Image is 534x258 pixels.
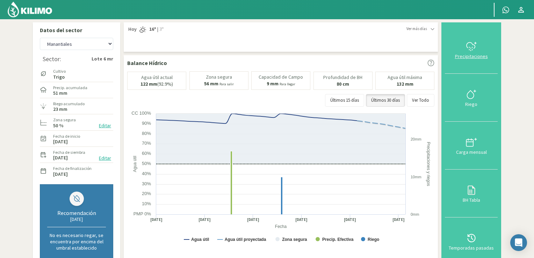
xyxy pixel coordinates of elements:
[191,237,209,242] text: Agua útil
[40,26,113,34] p: Datos del sector
[142,151,151,156] text: 60%
[158,26,164,33] span: 3º
[445,26,498,74] button: Precipitaciones
[53,68,66,74] label: Cultivo
[295,217,308,222] text: [DATE]
[282,237,307,242] text: Zona segura
[157,26,158,33] span: |
[142,131,151,136] text: 80%
[142,161,151,166] text: 50%
[53,149,85,156] label: Fecha de siembra
[344,217,356,222] text: [DATE]
[337,81,349,87] b: 80 cm
[141,75,173,80] p: Agua útil actual
[411,212,419,216] text: 0mm
[53,91,67,95] label: 51 mm
[132,156,137,172] text: Agua útil
[142,181,151,186] text: 30%
[411,175,421,179] text: 10mm
[131,110,151,116] text: CC 100%
[142,191,151,196] text: 20%
[140,81,157,87] b: 122 mm
[150,217,163,222] text: [DATE]
[397,81,413,87] b: 132 mm
[97,122,113,130] button: Editar
[206,74,232,80] p: Zona segura
[447,198,496,202] div: BH Tabla
[219,82,234,86] small: Para salir
[53,172,68,177] label: [DATE]
[275,224,287,229] text: Fecha
[140,81,173,87] p: (92.9%)
[510,234,527,251] div: Open Intercom Messenger
[53,101,85,107] label: Riego acumulado
[366,94,405,107] button: Últimos 30 días
[426,142,431,186] text: Precipitaciones y riegos
[392,217,405,222] text: [DATE]
[47,216,106,222] div: [DATE]
[149,26,156,32] strong: 16º
[447,102,496,107] div: Riego
[133,211,151,216] text: PMP 0%
[267,80,279,87] b: 9 mm
[225,237,266,242] text: Agua útil proyectada
[53,107,67,112] label: 23 mm
[447,150,496,155] div: Carga mensual
[407,94,434,107] button: Ver Todo
[97,154,113,162] button: Editar
[199,217,211,222] text: [DATE]
[53,123,64,128] label: 50 %
[447,245,496,250] div: Temporadas pasadas
[92,55,113,63] strong: Lote 6 mr
[7,1,53,18] img: Kilimo
[43,56,61,63] div: Sector:
[368,237,379,242] text: Riego
[280,82,295,86] small: Para llegar
[53,133,80,139] label: Fecha de inicio
[323,75,362,80] p: Profundidad de BH
[142,201,151,206] text: 10%
[53,117,76,123] label: Zona segura
[53,139,68,144] label: [DATE]
[47,209,106,216] div: Recomendación
[445,170,498,217] button: BH Tabla
[445,74,498,122] button: Riego
[247,217,259,222] text: [DATE]
[142,141,151,146] text: 70%
[204,80,218,87] b: 56 mm
[127,59,167,67] p: Balance Hídrico
[325,94,364,107] button: Últimos 15 días
[142,171,151,176] text: 40%
[53,156,68,160] label: [DATE]
[53,75,66,79] label: Trigo
[53,165,92,172] label: Fecha de finalización
[388,75,422,80] p: Agua útil máxima
[47,232,106,251] p: No es necesario regar, se encuentra por encima del umbral establecido
[411,137,421,141] text: 20mm
[142,121,151,126] text: 90%
[445,122,498,170] button: Carga mensual
[53,85,87,91] label: Precip. acumulada
[322,237,354,242] text: Precip. Efectiva
[406,26,427,32] span: Ver más días
[447,54,496,59] div: Precipitaciones
[127,26,137,33] span: Hoy
[259,74,303,80] p: Capacidad de Campo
